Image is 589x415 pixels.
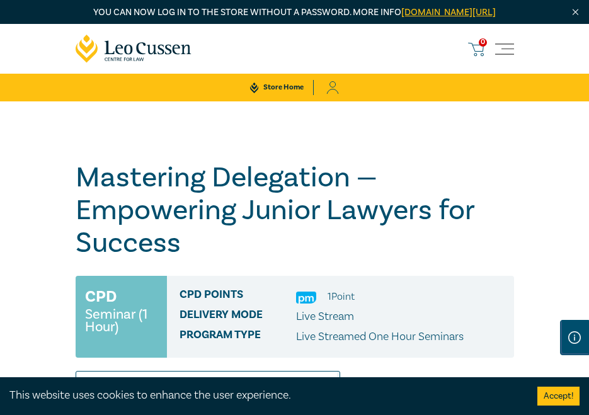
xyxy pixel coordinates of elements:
[180,309,296,325] span: Delivery Mode
[570,7,581,18] img: Close
[85,285,117,308] h3: CPD
[479,38,487,47] span: 0
[328,288,355,305] li: 1 Point
[180,288,296,305] span: CPD Points
[296,329,464,345] p: Live Streamed One Hour Seminars
[296,309,354,324] span: Live Stream
[180,329,296,345] span: Program type
[85,308,158,333] small: Seminar (1 Hour)
[76,6,514,20] p: You can now log in to the store without a password. More info
[76,161,514,259] h1: Mastering Delegation — Empowering Junior Lawyers for Success
[495,40,514,59] button: Toggle navigation
[401,6,496,18] a: [DOMAIN_NAME][URL]
[241,80,313,95] a: Store Home
[296,292,316,304] img: Practice Management & Business Skills
[537,387,580,406] button: Accept cookies
[9,387,518,404] div: This website uses cookies to enhance the user experience.
[568,331,581,344] img: Information Icon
